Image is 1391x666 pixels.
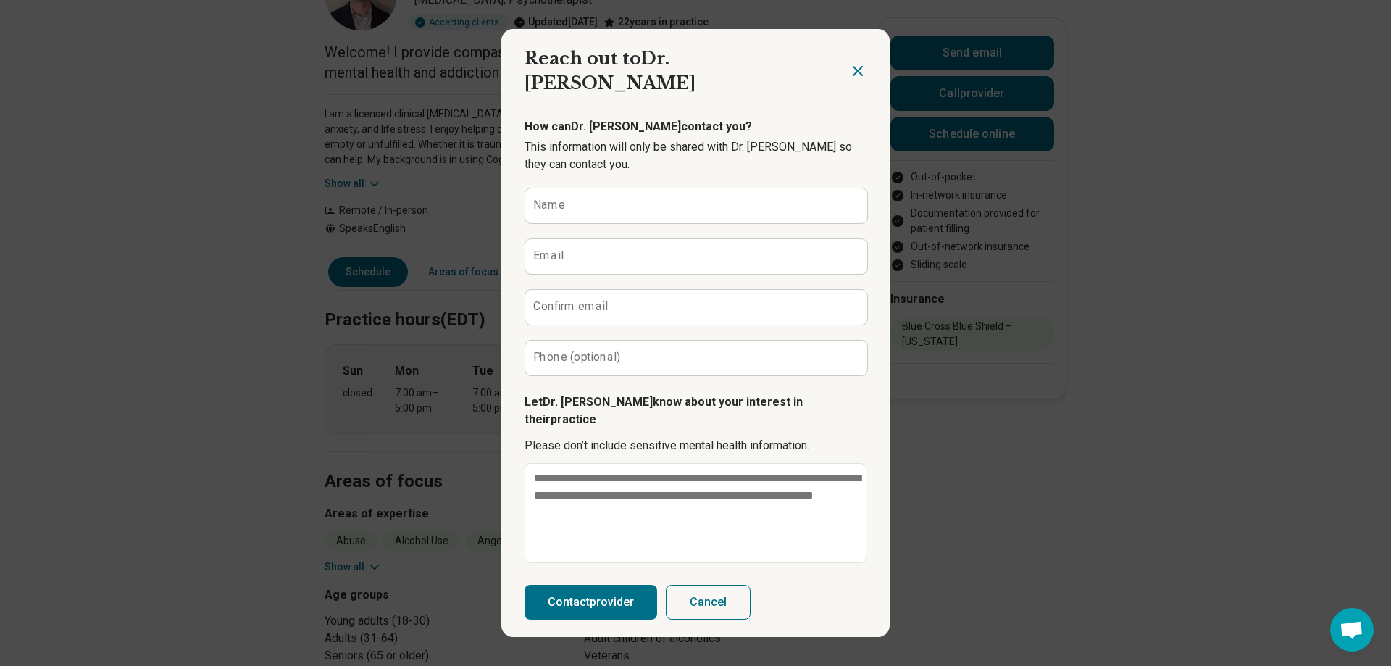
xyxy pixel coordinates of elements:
[533,301,608,312] label: Confirm email
[525,118,866,136] p: How can Dr. [PERSON_NAME] contact you?
[525,585,657,620] button: Contactprovider
[525,48,695,93] span: Reach out to Dr. [PERSON_NAME]
[533,199,565,211] label: Name
[525,437,866,454] p: Please don’t include sensitive mental health information.
[849,62,866,80] button: Close dialog
[525,394,866,428] p: Let Dr. [PERSON_NAME] know about your interest in their practice
[525,138,866,173] p: This information will only be shared with Dr. [PERSON_NAME] so they can contact you.
[533,351,621,363] label: Phone (optional)
[666,585,751,620] button: Cancel
[533,250,564,262] label: Email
